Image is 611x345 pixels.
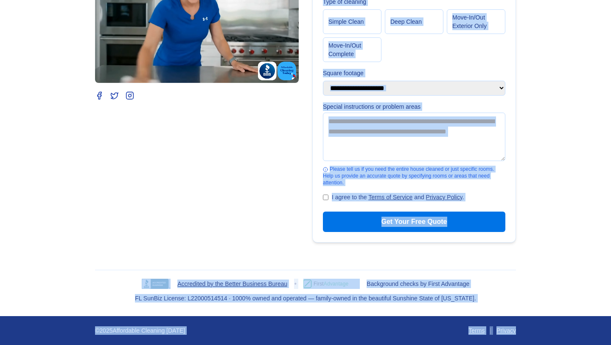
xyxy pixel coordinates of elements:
a: Terms of Service [368,194,412,201]
a: Facebook [95,91,104,100]
button: Get Your Free Quote [323,212,505,232]
a: Instagram [126,91,134,100]
a: Accredited by the Better Business Bureau [177,280,287,288]
label: Special instructions or problem areas [323,102,505,111]
button: Simple Clean [323,9,381,34]
span: • [294,279,297,289]
div: FL SunBiz License: L22000514514 · 1000% owned and operated — family‑owned in the beautiful Sunshi... [135,294,476,303]
button: Deep Clean [385,9,443,34]
a: Privacy [496,326,516,335]
a: Twitter [110,91,119,100]
label: I agree to the and . [332,193,464,201]
a: Terms [468,326,485,335]
div: Please tell us if you need the entire house cleaned or just specific rooms. Help us provide an ac... [323,166,505,186]
button: Move‑In/Out Exterior Only [447,9,505,34]
button: Move‑In/Out Complete [323,37,381,62]
label: Square footage [323,69,505,77]
a: Privacy Policy [426,194,462,201]
img: First Advantage [303,279,360,289]
p: © 2025 Affordable Cleaning [DATE] [95,326,185,335]
span: Background checks by First Advantage [367,280,469,288]
span: | [490,326,491,335]
img: BBB Accredited [142,279,171,289]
